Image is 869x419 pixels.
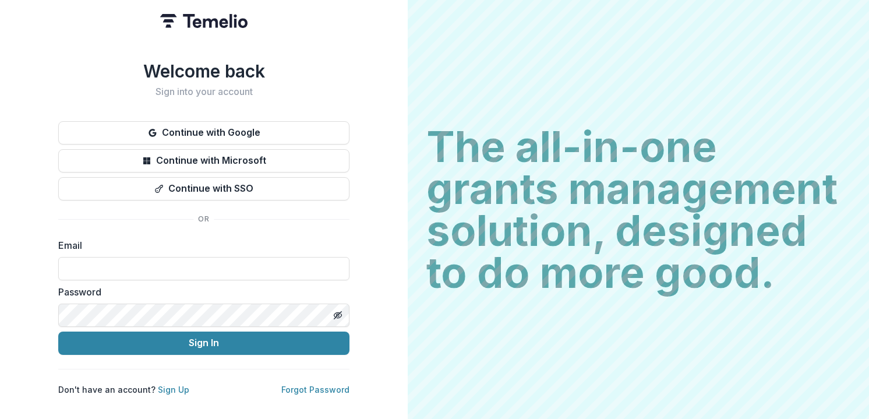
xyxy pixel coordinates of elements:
[58,383,189,396] p: Don't have an account?
[281,385,349,395] a: Forgot Password
[160,14,248,28] img: Temelio
[158,385,189,395] a: Sign Up
[58,177,349,200] button: Continue with SSO
[58,86,349,97] h2: Sign into your account
[58,149,349,172] button: Continue with Microsoft
[58,285,342,299] label: Password
[58,121,349,145] button: Continue with Google
[58,238,342,252] label: Email
[328,306,347,325] button: Toggle password visibility
[58,61,349,82] h1: Welcome back
[58,332,349,355] button: Sign In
